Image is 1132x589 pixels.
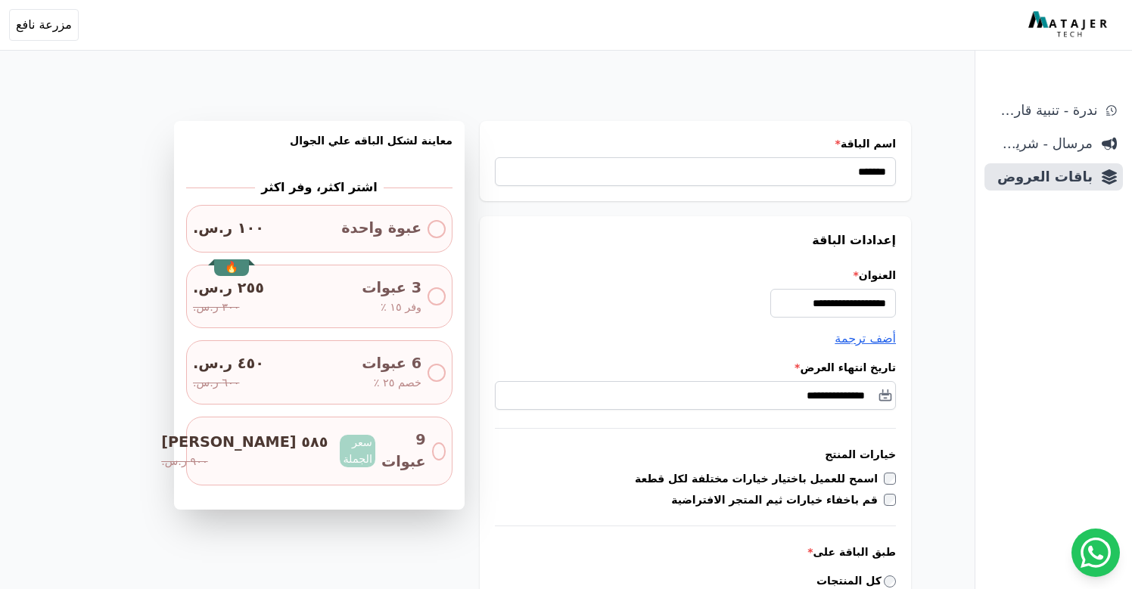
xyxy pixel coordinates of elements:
[495,268,896,283] label: العنوان
[214,259,249,276] div: 🔥
[495,136,896,151] label: اسم الباقة
[161,454,207,470] span: ٩٠٠ ر.س.
[362,277,421,299] span: 3 عبوات
[374,375,421,392] span: خصم ٢٥ ٪
[816,573,896,589] label: كل المنتجات
[990,100,1097,121] span: ندرة - تنبية قارب علي النفاذ
[495,447,896,462] h3: خيارات المنتج
[381,299,421,316] span: وفر ١٥ ٪
[495,360,896,375] label: تاريخ انتهاء العرض
[16,16,72,34] span: مزرعة نافع
[990,133,1093,154] span: مرسال - شريط دعاية
[362,353,421,375] span: 6 عبوات
[193,218,264,240] span: ١٠٠ ر.س.
[381,429,426,473] span: 9 عبوات
[341,218,421,240] span: عبوة واحدة
[193,277,264,299] span: ٢٥٥ ر.س.
[884,575,896,587] input: كل المنتجات
[990,166,1093,188] span: باقات العروض
[340,435,375,467] span: سعر الجملة
[9,9,79,41] button: مزرعة نافع
[193,299,239,316] span: ٣٠٠ ر.س.
[635,471,884,486] label: اسمح للعميل باختيار خيارات مختلفة لكل قطعة
[671,492,884,507] label: قم باخفاء خيارات ثيم المتجر الافتراضية
[1028,11,1111,39] img: MatajerTech Logo
[495,544,896,560] label: طبق الباقة على
[193,375,239,392] span: ٦٠٠ ر.س.
[495,231,896,250] h3: إعدادات الباقة
[193,353,264,375] span: ٤٥٠ ر.س.
[186,133,452,166] h3: معاينة لشكل الباقه علي الجوال
[261,178,377,197] h2: اشتر اكثر، وفر اكثر
[835,331,896,346] span: أضف ترجمة
[161,432,328,454] span: ٥٨٥ [PERSON_NAME]
[835,330,896,348] button: أضف ترجمة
